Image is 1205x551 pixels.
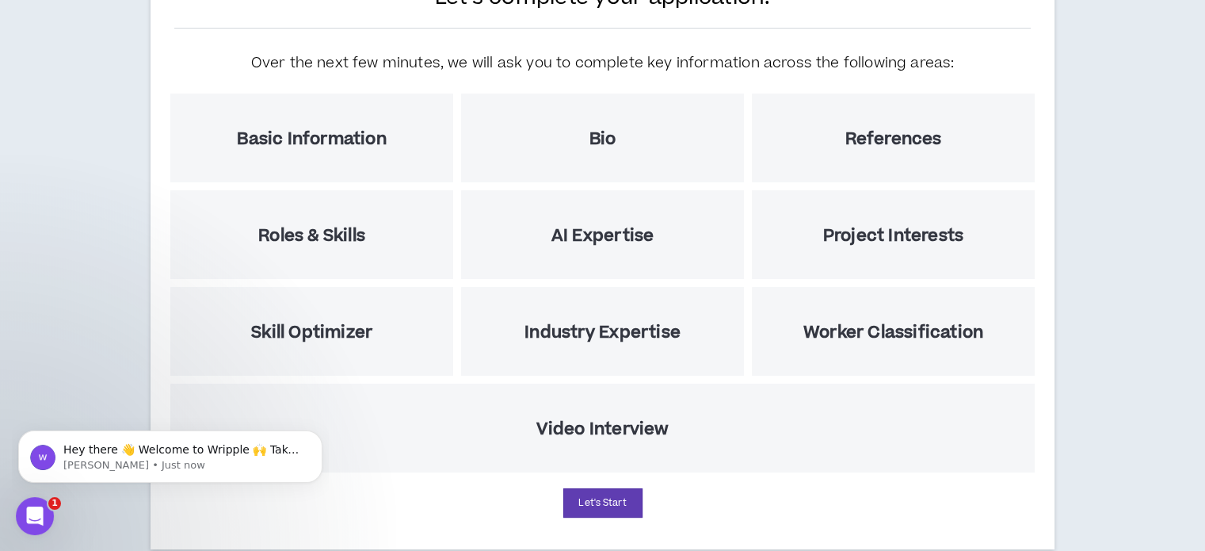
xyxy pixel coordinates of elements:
[845,129,941,149] h5: References
[536,419,669,439] h5: Video Interview
[251,52,955,74] h5: Over the next few minutes, we will ask you to complete key information across the following areas:
[551,226,654,246] h5: AI Expertise
[48,497,61,510] span: 1
[803,323,983,342] h5: Worker Classification
[823,226,963,246] h5: Project Interests
[251,323,372,342] h5: Skill Optimizer
[524,323,681,342] h5: Industry Expertise
[589,129,616,149] h5: Bio
[16,497,54,535] iframe: Intercom live chat
[12,397,329,508] iframe: Intercom notifications message
[258,226,365,246] h5: Roles & Skills
[563,488,643,518] button: Let's Start
[237,129,386,149] h5: Basic Information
